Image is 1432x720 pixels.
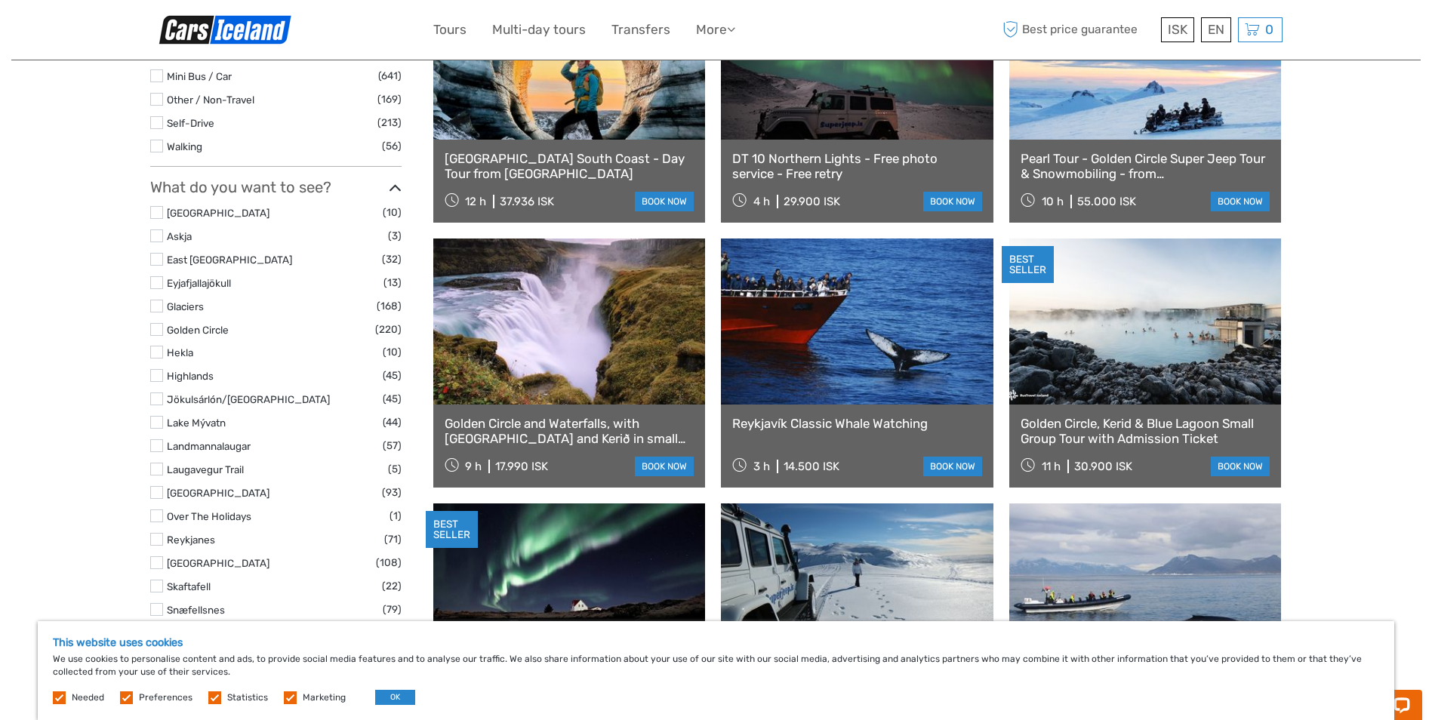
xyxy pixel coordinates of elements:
[1077,195,1136,208] div: 55.000 ISK
[376,554,402,571] span: (108)
[753,460,770,473] span: 3 h
[445,151,694,182] a: [GEOGRAPHIC_DATA] South Coast - Day Tour from [GEOGRAPHIC_DATA]
[383,437,402,454] span: (57)
[167,370,214,382] a: Highlands
[383,414,402,431] span: (44)
[390,507,402,525] span: (1)
[383,274,402,291] span: (13)
[382,577,402,595] span: (22)
[732,151,982,182] a: DT 10 Northern Lights - Free photo service - Free retry
[1002,246,1054,284] div: BEST SELLER
[167,300,204,312] a: Glaciers
[377,91,402,108] span: (169)
[150,178,402,196] h3: What do you want to see?
[139,691,192,704] label: Preferences
[174,23,192,42] button: Open LiveChat chat widget
[227,691,268,704] label: Statistics
[1042,195,1064,208] span: 10 h
[1211,192,1270,211] a: book now
[167,254,292,266] a: East [GEOGRAPHIC_DATA]
[377,297,402,315] span: (168)
[382,251,402,268] span: (32)
[923,457,982,476] a: book now
[426,511,478,549] div: BEST SELLER
[635,192,694,211] a: book now
[635,457,694,476] a: book now
[167,117,214,129] a: Self-Drive
[167,487,269,499] a: [GEOGRAPHIC_DATA]
[303,691,346,704] label: Marketing
[167,534,215,546] a: Reykjanes
[53,636,1379,649] h5: This website uses cookies
[999,17,1157,42] span: Best price guarantee
[167,230,192,242] a: Askja
[167,393,330,405] a: Jökulsárlón/[GEOGRAPHIC_DATA]
[167,604,225,616] a: Snæfellsnes
[382,484,402,501] span: (93)
[923,192,982,211] a: book now
[167,463,244,475] a: Laugavegur Trail
[383,367,402,384] span: (45)
[167,324,229,336] a: Golden Circle
[377,114,402,131] span: (213)
[1168,22,1187,37] span: ISK
[167,140,202,152] a: Walking
[388,227,402,245] span: (3)
[492,19,586,41] a: Multi-day tours
[1021,151,1270,182] a: Pearl Tour - Golden Circle Super Jeep Tour & Snowmobiling - from [GEOGRAPHIC_DATA]
[433,19,467,41] a: Tours
[1201,17,1231,42] div: EN
[167,440,251,452] a: Landmannalaugar
[383,343,402,361] span: (10)
[150,11,300,48] img: Scandinavian Travel
[21,26,171,38] p: Chat now
[375,690,415,705] button: OK
[1074,460,1132,473] div: 30.900 ISK
[696,19,735,41] a: More
[732,416,982,431] a: Reykjavík Classic Whale Watching
[378,67,402,85] span: (641)
[1021,416,1270,447] a: Golden Circle, Kerid & Blue Lagoon Small Group Tour with Admission Ticket
[1042,460,1061,473] span: 11 h
[445,416,694,447] a: Golden Circle and Waterfalls, with [GEOGRAPHIC_DATA] and Kerið in small group
[375,321,402,338] span: (220)
[784,460,839,473] div: 14.500 ISK
[383,390,402,408] span: (45)
[167,346,193,358] a: Hekla
[495,460,548,473] div: 17.990 ISK
[384,531,402,548] span: (71)
[167,557,269,569] a: [GEOGRAPHIC_DATA]
[167,277,231,289] a: Eyjafjallajökull
[465,460,482,473] span: 9 h
[500,195,554,208] div: 37.936 ISK
[388,460,402,478] span: (5)
[383,204,402,221] span: (10)
[167,580,211,592] a: Skaftafell
[167,94,254,106] a: Other / Non-Travel
[465,195,486,208] span: 12 h
[382,137,402,155] span: (56)
[784,195,840,208] div: 29.900 ISK
[167,207,269,219] a: [GEOGRAPHIC_DATA]
[383,601,402,618] span: (79)
[611,19,670,41] a: Transfers
[1263,22,1276,37] span: 0
[167,70,232,82] a: Mini Bus / Car
[167,417,226,429] a: Lake Mývatn
[167,510,251,522] a: Over The Holidays
[1211,457,1270,476] a: book now
[753,195,770,208] span: 4 h
[38,621,1394,720] div: We use cookies to personalise content and ads, to provide social media features and to analyse ou...
[72,691,104,704] label: Needed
